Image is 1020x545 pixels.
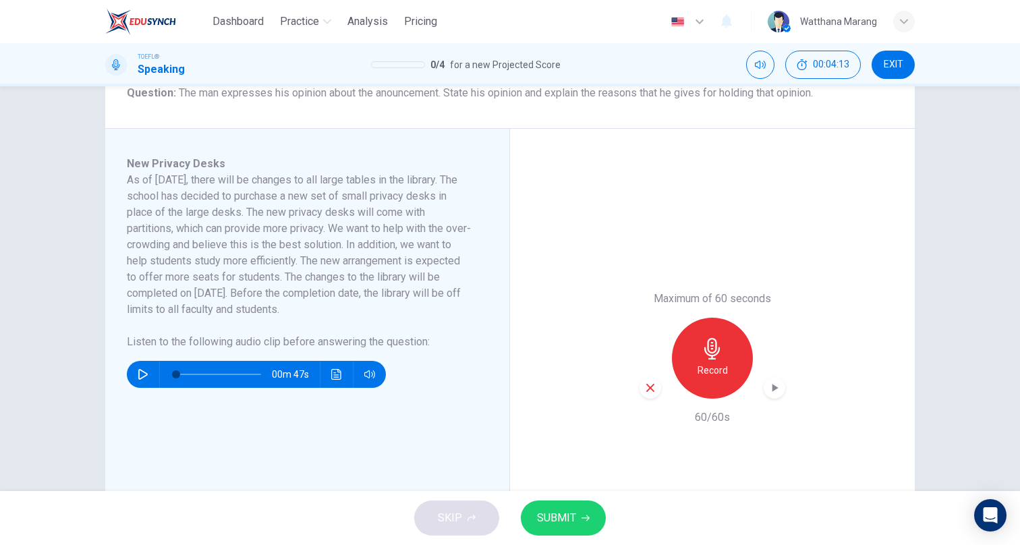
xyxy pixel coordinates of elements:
h6: Listen to the following audio clip before answering the question : [127,334,472,350]
span: TOEFL® [138,52,159,61]
h6: 60/60s [695,409,730,426]
h1: Speaking [138,61,185,78]
div: Open Intercom Messenger [974,499,1007,532]
span: Pricing [404,13,437,30]
span: SUBMIT [537,509,576,527]
span: Dashboard [213,13,264,30]
span: 0 / 4 [430,57,445,73]
div: Hide [785,51,861,79]
img: en [669,17,686,27]
span: The man expresses his opinion about the anouncement. State his opinion and explain the reasons th... [179,86,813,99]
button: Dashboard [207,9,269,34]
div: Watthana Marang [800,13,877,30]
h6: As of [DATE], there will be changes to all large tables in the library. The school has decided to... [127,172,472,318]
div: Mute [746,51,774,79]
button: Pricing [399,9,443,34]
span: Analysis [347,13,388,30]
a: EduSynch logo [105,8,207,35]
button: EXIT [872,51,915,79]
img: Profile picture [768,11,789,32]
button: Click to see the audio transcription [326,361,347,388]
span: Practice [280,13,319,30]
button: Practice [275,9,337,34]
span: EXIT [884,59,903,70]
h6: Maximum of 60 seconds [654,291,771,307]
h6: Record [698,362,728,378]
button: 00:04:13 [785,51,861,79]
span: 00:04:13 [813,59,849,70]
span: 00m 47s [272,361,320,388]
button: Record [672,318,753,399]
img: EduSynch logo [105,8,176,35]
button: SUBMIT [521,500,606,536]
h6: Question : [127,85,893,101]
span: New Privacy Desks [127,157,225,170]
button: Analysis [342,9,393,34]
span: for a new Projected Score [450,57,561,73]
